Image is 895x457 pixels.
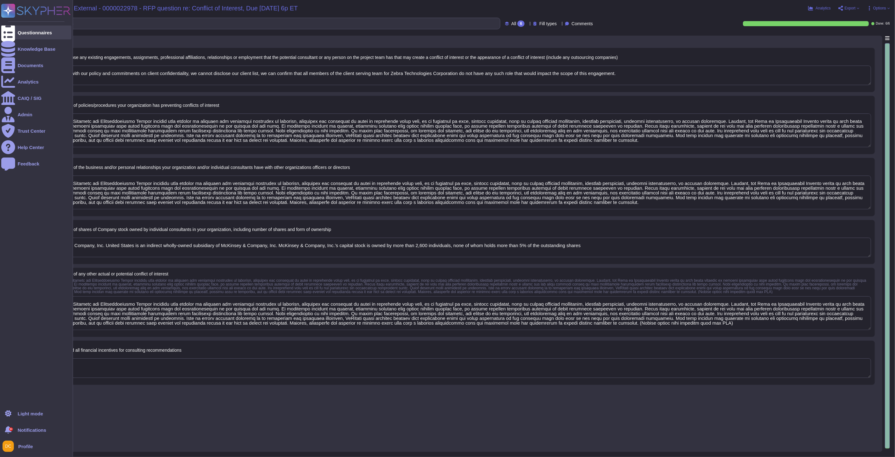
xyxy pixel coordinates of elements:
[43,66,871,85] textarea: In keeping with our policy and commitments on client confidentiality, we cannot disclose our clie...
[1,75,71,89] a: Analytics
[1,26,71,39] a: Questionnaires
[845,6,856,10] span: Export
[50,271,168,276] span: Description of any other actual or potential conflict of interest
[18,129,45,133] div: Trust Center
[1,439,18,453] button: user
[50,55,618,60] span: List & disclose any existing engagements, assignments, professional affiliations, relationships o...
[18,428,46,432] span: Notifications
[18,161,39,166] div: Feedback
[43,358,871,378] textarea: CST
[18,112,32,117] div: Admin
[1,107,71,121] a: Admin
[876,22,884,25] span: Done:
[18,79,39,84] div: Analytics
[43,296,871,330] textarea: Lor Ipsumd Sitametc adi Elitseddoeiusmo Tempor incididu utla etdolor ma aliquaen adm veniamqui no...
[50,165,350,170] span: Description of the business and/or personal relationships your organization and/or individual con...
[1,91,71,105] a: CAIQ / SIG
[50,227,331,232] span: Description of shares of Company stock owned by individual consultants in your organization, incl...
[18,47,55,51] div: Knowledge Base
[25,18,500,29] input: Search by keywords
[43,176,871,209] textarea: Lor Ipsumd Sitametc adi Elitseddoeiusmo Tempor incididu utla etdolor ma aliquaen adm veniamqui no...
[74,5,298,11] span: External - 0000022978 - RFP question re: Conflict of Interest, Due [DATE] 6p ET
[3,441,14,452] img: user
[1,157,71,171] a: Feedback
[1,58,71,72] a: Documents
[1,140,71,154] a: Help Center
[18,411,43,416] div: Light mode
[873,6,886,10] span: Options
[808,6,831,11] button: Analytics
[571,21,593,26] span: Comments
[18,30,52,35] div: Questionnaires
[18,63,43,68] div: Documents
[18,145,44,150] div: Help Center
[886,22,890,25] span: 6 / 6
[816,6,831,10] span: Analytics
[18,96,42,101] div: CAIQ / SIG
[43,113,871,147] textarea: Lor Ipsumd Sitametc adi Elitseddoeiusmo Tempor incidid utla etdolor ma aliquaen adm veniamqui nos...
[50,103,219,108] span: Description of policies/procedures your organization has preventing conflicts of interest
[50,278,866,294] span: Lor Ipsumd Sitametc adi Elitseddoeiusmo Tempor incididu utla etdolor ma aliquaen adm veniamqui no...
[9,427,13,431] div: 9+
[1,124,71,138] a: Trust Center
[517,20,525,27] div: 6
[511,21,516,26] span: All
[18,444,33,449] span: Profile
[50,348,182,353] span: List any and all financial incentives for consulting recommendations
[43,238,871,257] textarea: McKinsey & Company, Inc. United States is an indirect wholly-owned subsidiary of McKinsey & Compa...
[539,21,557,26] span: Fill types
[1,42,71,56] a: Knowledge Base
